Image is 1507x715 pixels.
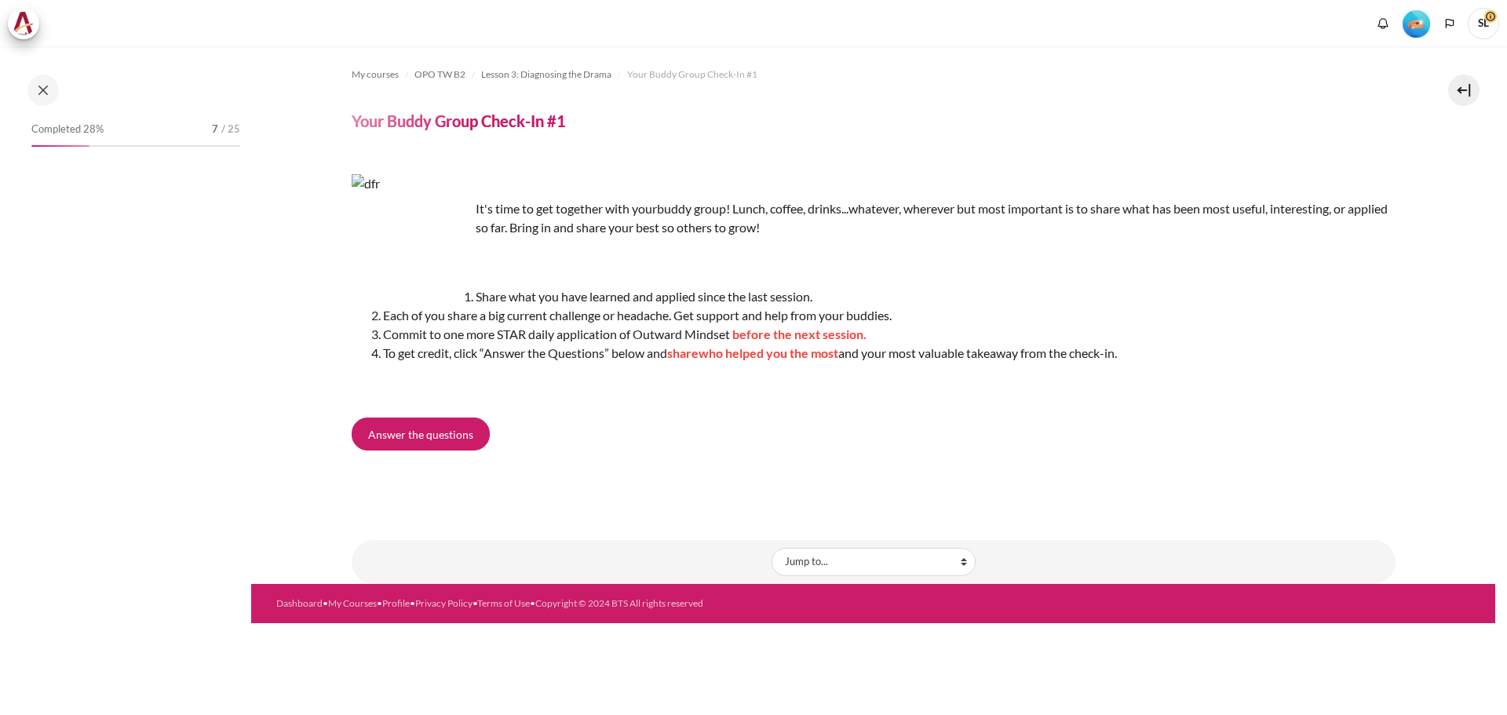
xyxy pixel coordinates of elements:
[276,596,941,611] div: • • • • •
[627,65,757,84] a: Your Buddy Group Check-In #1
[383,308,892,323] span: Each of you share a big current challenge or headache. Get support and help from your buddies.
[1468,8,1499,39] span: SL
[1396,9,1436,38] a: Level #2
[382,597,410,609] a: Profile
[13,12,35,35] img: Architeck
[8,8,47,39] a: Architeck Architeck
[276,597,323,609] a: Dashboard
[352,67,399,82] span: My courses
[328,597,377,609] a: My Courses
[352,199,1396,237] p: buddy group! Lunch, coffee, drinks...whatever, wherever but most important is to share what has b...
[251,46,1495,584] section: Content
[415,597,473,609] a: Privacy Policy
[352,65,399,84] a: My courses
[535,597,703,609] a: Copyright © 2024 BTS All rights reserved
[383,287,1396,306] li: Share what you have learned and applied since the last session.
[352,62,1396,87] nav: Navigation bar
[1403,9,1430,38] div: Level #2
[212,122,218,137] span: 7
[481,67,611,82] span: Lesson 3: Diagnosing the Drama
[699,345,838,360] span: who helped you the most
[221,122,240,137] span: / 25
[414,65,465,84] a: OPO TW B2
[732,326,863,341] span: before the next session
[1438,12,1461,35] button: Languages
[414,67,465,82] span: OPO TW B2
[477,597,530,609] a: Terms of Use
[31,145,89,147] div: 28%
[383,344,1396,363] li: To get credit, click “Answer the Questions” below and and your most valuable takeaway from the ch...
[352,174,469,292] img: dfr
[667,345,699,360] span: share
[476,201,657,216] span: It's time to get together with your
[481,65,611,84] a: Lesson 3: Diagnosing the Drama
[352,111,566,131] h4: Your Buddy Group Check-In #1
[352,418,490,451] a: Answer the questions
[368,426,473,443] span: Answer the questions
[1403,10,1430,38] img: Level #2
[383,325,1396,344] li: Commit to one more STAR daily application of Outward Mindset
[1371,12,1395,35] div: Show notification window with no new notifications
[1468,8,1499,39] a: User menu
[863,326,867,341] span: .
[31,122,104,137] span: Completed 28%
[627,67,757,82] span: Your Buddy Group Check-In #1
